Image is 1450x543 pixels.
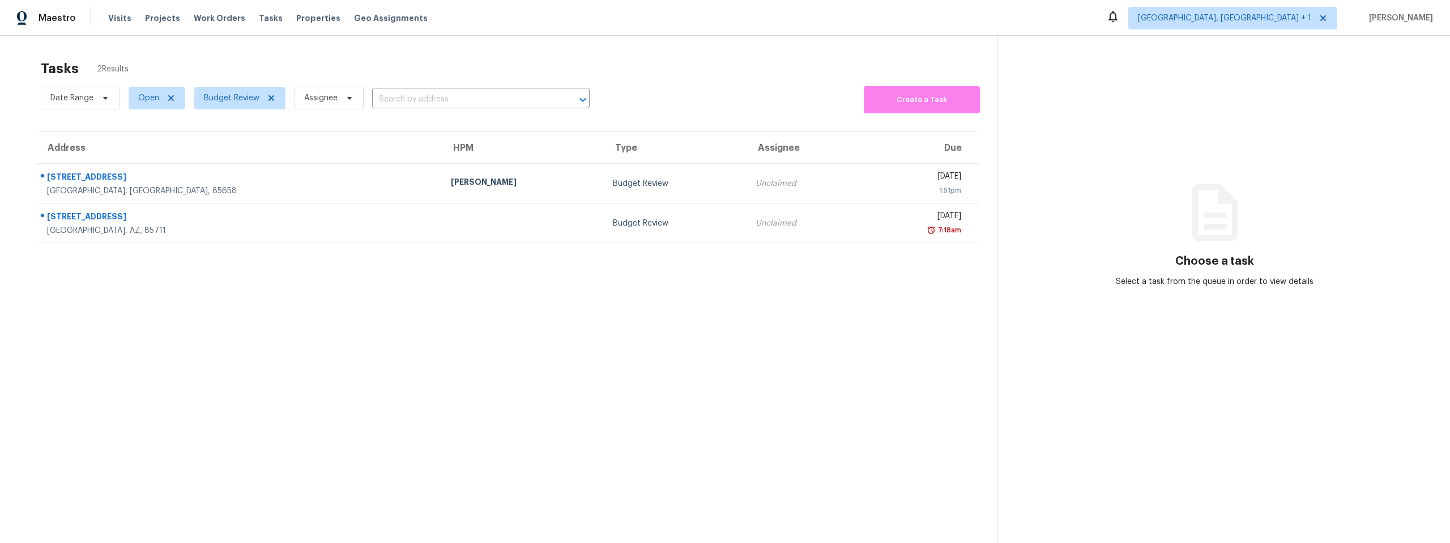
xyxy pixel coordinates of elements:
[756,218,851,229] div: Unclaimed
[304,92,338,104] span: Assignee
[442,132,604,164] th: HPM
[39,12,76,24] span: Maestro
[575,92,591,108] button: Open
[1175,256,1254,267] h3: Choose a task
[145,12,180,24] span: Projects
[296,12,340,24] span: Properties
[936,224,961,236] div: 7:18am
[138,92,159,104] span: Open
[927,224,936,236] img: Overdue Alarm Icon
[860,132,979,164] th: Due
[41,63,79,74] h2: Tasks
[1138,12,1311,24] span: [GEOGRAPHIC_DATA], [GEOGRAPHIC_DATA] + 1
[869,185,961,196] div: 1:51pm
[869,94,974,107] span: Create a Task
[194,12,245,24] span: Work Orders
[108,12,131,24] span: Visits
[1106,276,1324,287] div: Select a task from the queue in order to view details
[864,86,980,113] button: Create a Task
[747,132,860,164] th: Assignee
[869,210,961,224] div: [DATE]
[613,178,737,189] div: Budget Review
[259,14,283,22] span: Tasks
[47,225,433,236] div: [GEOGRAPHIC_DATA], AZ, 85711
[204,92,259,104] span: Budget Review
[1364,12,1433,24] span: [PERSON_NAME]
[36,132,442,164] th: Address
[97,63,129,75] span: 2 Results
[354,12,428,24] span: Geo Assignments
[47,211,433,225] div: [STREET_ADDRESS]
[451,176,595,190] div: [PERSON_NAME]
[50,92,93,104] span: Date Range
[47,171,433,185] div: [STREET_ADDRESS]
[613,218,737,229] div: Budget Review
[756,178,851,189] div: Unclaimed
[47,185,433,197] div: [GEOGRAPHIC_DATA], [GEOGRAPHIC_DATA], 85658
[372,91,558,108] input: Search by address
[604,132,747,164] th: Type
[869,171,961,185] div: [DATE]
